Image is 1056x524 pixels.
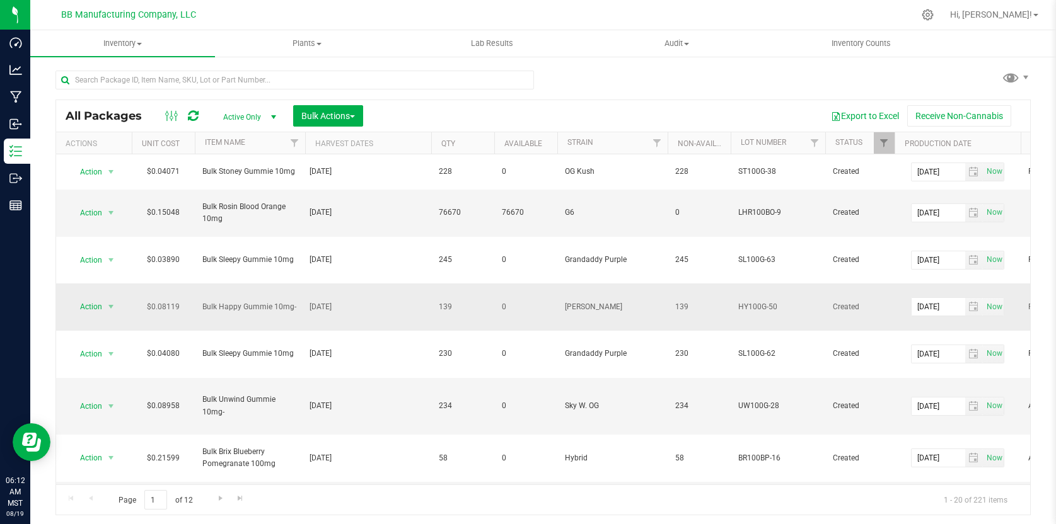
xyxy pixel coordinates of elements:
div: [DATE] [310,166,427,178]
span: 234 [675,400,723,412]
div: [DATE] [310,301,427,313]
span: Created [833,254,887,266]
span: Audit [585,38,769,49]
span: select [103,345,119,363]
td: $0.04071 [132,154,195,190]
span: UW100G-28 [738,400,818,412]
span: select [103,298,119,316]
span: Set Current date [983,449,1005,467]
span: 0 [502,400,550,412]
a: Inventory [30,30,215,57]
span: BR100BP-16 [738,452,818,464]
span: Grandaddy Purple [565,348,660,360]
p: 06:12 AM MST [6,475,25,509]
a: Inventory Counts [769,30,953,57]
a: Filter [284,132,305,154]
span: Action [69,204,103,222]
div: [DATE] [310,207,427,219]
span: Set Current date [983,345,1005,363]
span: 228 [439,166,487,178]
span: Sky W. OG [565,400,660,412]
span: SL100G-63 [738,254,818,266]
inline-svg: Analytics [9,64,22,76]
th: Harvest Dates [305,132,431,154]
span: Created [833,207,887,219]
button: Bulk Actions [293,105,363,127]
div: [DATE] [310,400,427,412]
div: [DATE] [310,452,427,464]
a: Production Date [905,139,972,148]
span: select [965,298,983,316]
span: Set Current date [983,397,1005,415]
a: Filter [647,132,668,154]
span: 234 [439,400,487,412]
span: Action [69,251,103,269]
span: Bulk Sleepy Gummie 10mg [202,348,298,360]
p: 08/19 [6,509,25,518]
span: Created [833,301,887,313]
span: Created [833,452,887,464]
span: HY100G-50 [738,301,818,313]
span: 0 [502,166,550,178]
td: $0.15048 [132,190,195,237]
span: ST100G-38 [738,166,818,178]
span: Action [69,163,103,181]
span: Action [69,449,103,467]
inline-svg: Inventory [9,145,22,157]
span: 228 [675,166,723,178]
span: Action [69,397,103,415]
span: select [965,345,983,363]
input: 1 [144,490,167,510]
span: Action [69,345,103,363]
span: select [965,449,983,467]
div: Actions [66,139,127,148]
td: $0.08958 [132,378,195,435]
td: $0.04080 [132,331,195,378]
span: select [983,449,1004,467]
span: 230 [439,348,487,360]
span: Set Current date [983,298,1005,316]
span: select [983,345,1004,363]
span: G6 [565,207,660,219]
a: Strain [567,138,593,147]
inline-svg: Outbound [9,172,22,185]
span: Inventory [30,38,215,49]
span: Bulk Brix Blueberry Pomegranate 100mg [202,446,298,470]
inline-svg: Dashboard [9,37,22,49]
span: SL100G-62 [738,348,818,360]
span: 58 [439,452,487,464]
a: Unit Cost [142,139,180,148]
span: Created [833,400,887,412]
a: Filter [874,132,895,154]
span: Bulk Happy Gummie 10mg- [202,301,298,313]
span: Hi, [PERSON_NAME]! [950,9,1032,20]
span: 245 [439,254,487,266]
inline-svg: Manufacturing [9,91,22,103]
span: 139 [439,301,487,313]
span: 0 [502,452,550,464]
td: $0.08119 [132,283,195,331]
a: Go to the last page [231,490,250,507]
span: 139 [675,301,723,313]
td: $0.03890 [132,237,195,284]
span: 0 [502,254,550,266]
span: Page of 12 [108,490,203,510]
a: Available [504,139,542,148]
span: 58 [675,452,723,464]
span: OG Kush [565,166,660,178]
span: 0 [502,301,550,313]
a: Go to the next page [211,490,229,507]
a: Non-Available [678,139,734,148]
a: Filter [804,132,825,154]
td: $0.21599 [132,435,195,482]
button: Export to Excel [823,105,907,127]
a: Lot Number [741,138,786,147]
span: select [103,397,119,415]
inline-svg: Reports [9,199,22,212]
span: Grandaddy Purple [565,254,660,266]
span: Inventory Counts [815,38,908,49]
span: Lab Results [454,38,530,49]
span: Hybrid [565,452,660,464]
a: Plants [215,30,400,57]
span: 230 [675,348,723,360]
